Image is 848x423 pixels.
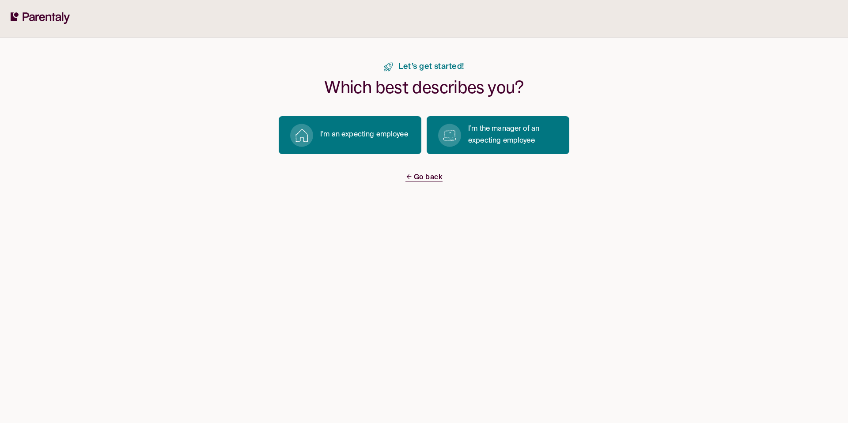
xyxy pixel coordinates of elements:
p: I’m an expecting employee [320,129,408,141]
h1: Which best describes you? [324,77,523,98]
p: I’m the manager of an expecting employee [468,123,559,147]
button: I’m the manager of an expecting employee [427,116,569,154]
button: I’m an expecting employee [279,116,421,154]
a: Go back [405,172,443,184]
span: Let’s get started! [398,62,464,72]
span: Go back [405,174,443,181]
